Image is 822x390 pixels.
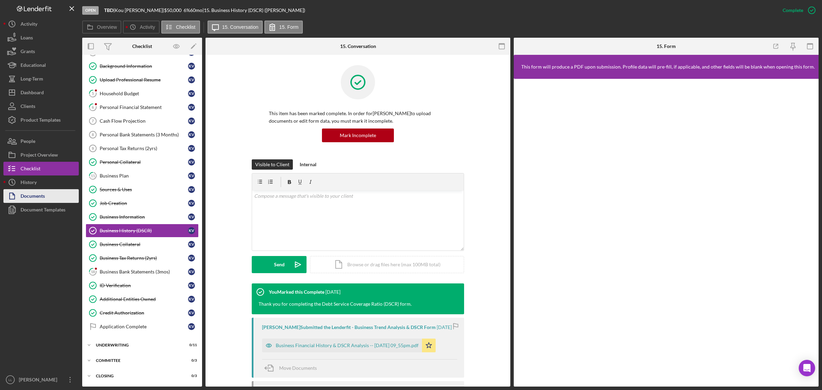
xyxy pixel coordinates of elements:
div: ID Verification [100,283,188,288]
time: 2025-07-18 01:55 [437,325,452,330]
div: 0 / 3 [185,374,197,378]
div: Household Budget [100,91,188,96]
div: K V [188,282,195,289]
div: Business Financial History & DSCR Analysis -- [DATE] 09_55pm.pdf [276,343,419,348]
button: LL[PERSON_NAME] [3,373,79,387]
a: Background InformationKV [86,59,199,73]
time: 2025-07-30 16:25 [325,289,340,295]
a: Personal CollateralKV [86,155,199,169]
a: Sources & UsesKV [86,183,199,196]
a: Business Tax Returns (2yrs)KV [86,251,199,265]
div: Mark Incomplete [340,129,376,142]
div: K V [188,63,195,70]
button: Send [252,256,307,273]
a: 6Personal Financial StatementKV [86,100,199,114]
div: 0 / 11 [185,343,197,347]
div: Personal Bank Statements (3 Months) [100,132,188,137]
label: 15. Form [279,24,298,30]
div: Open Intercom Messenger [799,360,815,376]
div: Complete [783,3,803,17]
div: K V [188,76,195,83]
div: Credit Authorization [100,310,188,316]
div: Open [82,6,99,15]
div: Business Tax Returns (2yrs) [100,255,188,261]
div: Upload Professional Resume [100,77,188,83]
div: Checklist [132,44,152,49]
div: Committee [96,358,180,363]
div: K V [188,118,195,124]
b: TBD [104,7,113,13]
button: Visible to Client [252,159,293,170]
tspan: 6 [92,105,94,109]
div: Visible to Client [255,159,289,170]
a: 9Personal Tax Returns (2yrs)KV [86,142,199,155]
div: Sources & Uses [100,187,188,192]
a: 7Cash Flow ProjectionKV [86,114,199,128]
tspan: 8 [92,133,94,137]
div: K V [188,186,195,193]
div: [PERSON_NAME] [17,373,62,388]
div: Underwriting [96,343,180,347]
a: Credit AuthorizationKV [86,306,199,320]
div: 15. Form [657,44,676,49]
div: K V [188,268,195,275]
a: 5Household BudgetKV [86,87,199,100]
div: Background Information [100,63,188,69]
label: Checklist [176,24,196,30]
button: Overview [82,21,121,34]
span: $50,000 [164,7,182,13]
button: Move Documents [262,359,324,377]
a: Business InformationKV [86,210,199,224]
div: You Marked this Complete [269,289,324,295]
div: Additional Entities Owned [100,296,188,302]
div: K V [188,323,195,330]
text: LL [9,378,12,382]
div: K V [188,172,195,179]
div: Send [274,256,285,273]
div: K V [188,145,195,152]
div: Business Bank Statements (3mos) [100,269,188,275]
div: K V [188,159,195,166]
div: K V [188,131,195,138]
a: Job CreationKV [86,196,199,210]
div: K V [188,227,195,234]
div: K V [188,90,195,97]
div: K V [188,255,195,261]
tspan: 18 [91,269,95,274]
div: K V [188,214,195,220]
button: Mark Incomplete [322,129,394,142]
div: Business Collateral [100,242,188,247]
div: K V [188,241,195,248]
div: 15. Conversation [340,44,376,49]
button: Business Financial History & DSCR Analysis -- [DATE] 09_55pm.pdf [262,339,436,352]
div: Application Complete [100,324,188,329]
span: Move Documents [279,365,317,371]
label: 15. Conversation [222,24,259,30]
a: ID VerificationKV [86,279,199,292]
div: [PERSON_NAME] Submitted the Lenderfit - Business Trend Analysis & DSCR Form [262,325,436,330]
div: Closing [96,374,180,378]
a: Business History (DSCR)KV [86,224,199,237]
a: Upload Professional ResumeKV [86,73,199,87]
